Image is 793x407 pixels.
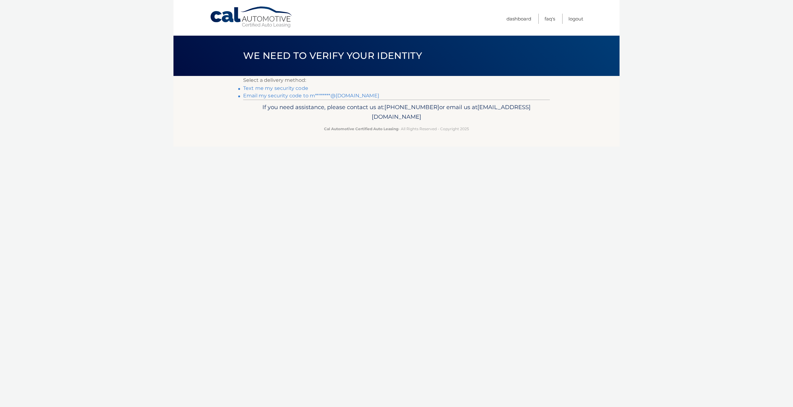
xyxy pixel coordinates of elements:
span: [PHONE_NUMBER] [384,104,439,111]
p: If you need assistance, please contact us at: or email us at [247,102,546,122]
a: Text me my security code [243,85,308,91]
a: Dashboard [506,14,531,24]
span: We need to verify your identity [243,50,422,61]
p: Select a delivery method: [243,76,550,85]
a: Logout [568,14,583,24]
strong: Cal Automotive Certified Auto Leasing [324,126,398,131]
p: - All Rights Reserved - Copyright 2025 [247,126,546,132]
a: Cal Automotive [210,6,293,28]
a: Email my security code to m********@[DOMAIN_NAME] [243,93,379,99]
a: FAQ's [545,14,555,24]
